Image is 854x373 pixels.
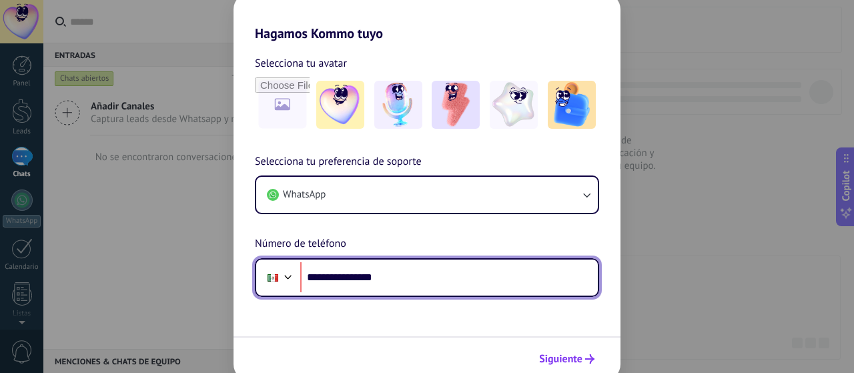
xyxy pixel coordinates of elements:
img: -3.jpeg [432,81,480,129]
div: Mexico: + 52 [260,264,286,292]
button: Siguiente [533,348,600,370]
span: WhatsApp [283,188,326,202]
span: Siguiente [539,354,582,364]
img: -4.jpeg [490,81,538,129]
button: WhatsApp [256,177,598,213]
span: Selecciona tu avatar [255,55,347,72]
span: Número de teléfono [255,236,346,253]
img: -1.jpeg [316,81,364,129]
span: Selecciona tu preferencia de soporte [255,153,422,171]
img: -2.jpeg [374,81,422,129]
img: -5.jpeg [548,81,596,129]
